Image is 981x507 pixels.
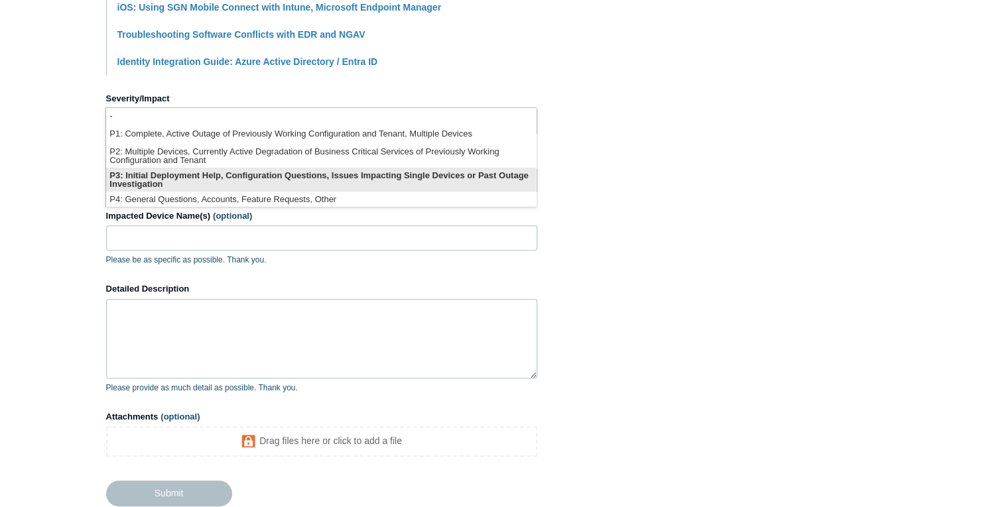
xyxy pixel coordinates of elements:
[106,168,536,192] li: P3: Initial Deployment Help, Configuration Questions, Issues Impacting Single Devices or Past Out...
[106,382,537,394] p: Please provide as much detail as possible. Thank you.
[106,92,537,105] label: Severity/Impact
[106,209,537,223] label: Impacted Device Name(s)
[106,192,536,209] li: P4: General Questions, Accounts, Feature Requests, Other
[106,144,536,168] li: P2: Multiple Devices, Currently Active Degradation of Business Critical Services of Previously Wo...
[106,126,536,144] li: P1: Complete, Active Outage of Previously Working Configuration and Tenant, Multiple Devices
[117,2,441,13] a: iOS: Using SGN Mobile Connect with Intune, Microsoft Endpoint Manager
[106,108,536,126] li: -
[106,282,537,296] label: Detailed Description
[161,412,200,422] span: (optional)
[117,56,378,67] a: Identity Integration Guide: Azure Active Directory / Entra ID
[106,254,537,266] p: Please be as specific as possible. Thank you.
[106,410,537,423] label: Attachments
[117,29,365,40] a: Troubleshooting Software Conflicts with EDR and NGAV
[106,480,232,506] input: Submit
[213,211,252,221] span: (optional)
